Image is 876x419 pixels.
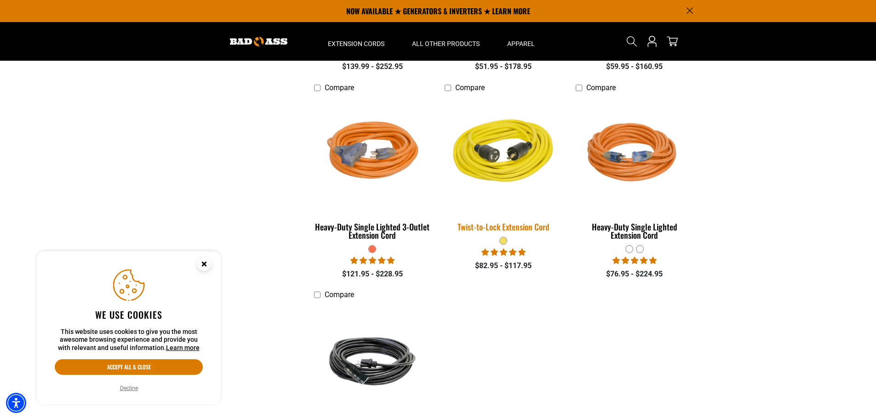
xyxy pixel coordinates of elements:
a: yellow Twist-to-Lock Extension Cord [445,97,562,236]
div: $121.95 - $228.95 [314,269,431,280]
summary: Search [624,34,639,49]
button: Accept all & close [55,359,203,375]
span: Extension Cords [328,40,384,48]
img: black [315,326,430,397]
div: Heavy-Duty Single Lighted Extension Cord [576,223,693,239]
span: All Other Products [412,40,480,48]
div: $139.99 - $252.95 [314,61,431,72]
span: 5.00 stars [613,256,657,265]
div: $59.95 - $160.95 [576,61,693,72]
a: cart [665,36,680,47]
div: Twist-to-Lock Extension Cord [445,223,562,231]
button: Decline [117,384,141,393]
span: 5.00 stars [350,256,395,265]
aside: Cookie Consent [37,251,221,405]
a: orange Heavy-Duty Single Lighted 3-Outlet Extension Cord [314,97,431,245]
div: $51.95 - $178.95 [445,61,562,72]
span: Compare [325,290,354,299]
a: Open this option [645,22,659,61]
div: Heavy-Duty Single Lighted 3-Outlet Extension Cord [314,223,431,239]
span: Compare [586,83,616,92]
h2: We use cookies [55,309,203,321]
span: 5.00 stars [481,248,526,257]
summary: All Other Products [398,22,493,61]
p: This website uses cookies to give you the most awesome browsing experience and provide you with r... [55,328,203,352]
span: Compare [325,83,354,92]
span: Compare [455,83,485,92]
div: $82.95 - $117.95 [445,260,562,271]
button: Close this option [188,251,221,280]
img: yellow [439,95,568,213]
summary: Apparel [493,22,549,61]
a: orange Heavy-Duty Single Lighted Extension Cord [576,97,693,245]
a: This website uses cookies to give you the most awesome browsing experience and provide you with r... [166,344,200,351]
img: orange [315,101,430,207]
img: orange [577,101,693,207]
img: Bad Ass Extension Cords [230,37,287,46]
div: Accessibility Menu [6,393,26,413]
summary: Extension Cords [314,22,398,61]
div: $76.95 - $224.95 [576,269,693,280]
span: Apparel [507,40,535,48]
